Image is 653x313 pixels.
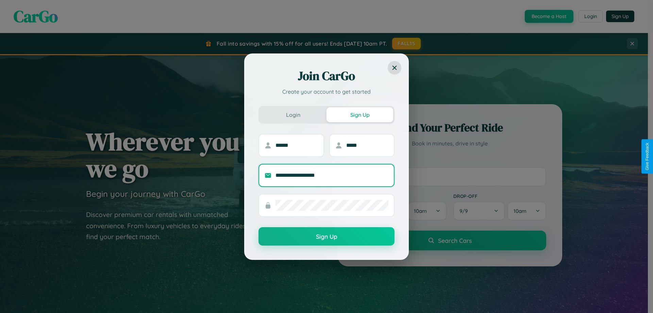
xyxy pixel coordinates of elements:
h2: Join CarGo [258,68,395,84]
button: Login [260,107,326,122]
button: Sign Up [326,107,393,122]
p: Create your account to get started [258,88,395,96]
div: Give Feedback [645,143,650,170]
button: Sign Up [258,227,395,246]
